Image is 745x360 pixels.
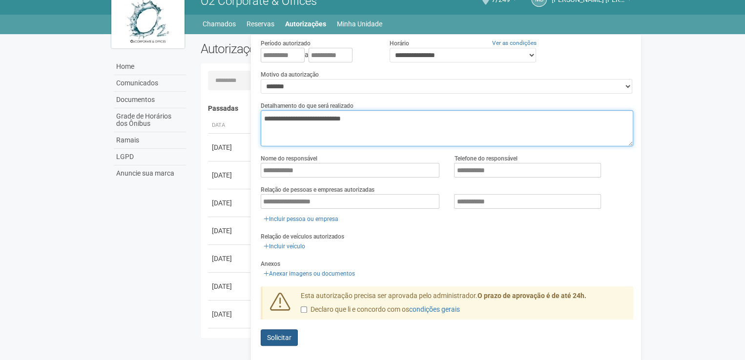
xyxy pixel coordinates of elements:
[114,165,186,181] a: Anuncie sua marca
[212,254,248,263] div: [DATE]
[208,118,252,134] th: Data
[261,260,280,268] label: Anexos
[201,41,410,56] h2: Autorizações
[208,105,626,112] h4: Passadas
[212,142,248,152] div: [DATE]
[212,198,248,208] div: [DATE]
[261,154,317,163] label: Nome do responsável
[212,170,248,180] div: [DATE]
[212,281,248,291] div: [DATE]
[114,149,186,165] a: LGPD
[114,92,186,108] a: Documentos
[267,334,291,341] span: Solicitar
[492,40,537,46] a: Ver as condições
[301,306,307,313] input: Declaro que li e concordo com oscondições gerais
[261,268,358,279] a: Anexar imagens ou documentos
[301,305,460,315] label: Declaro que li e concordo com os
[114,132,186,149] a: Ramais
[203,17,236,31] a: Chamados
[285,17,326,31] a: Autorizações
[454,154,517,163] label: Telefone do responsável
[293,291,633,320] div: Esta autorização precisa ser aprovada pelo administrador.
[212,309,248,319] div: [DATE]
[261,101,353,110] label: Detalhamento do que será realizado
[212,226,248,236] div: [DATE]
[261,48,375,62] div: a
[261,39,310,48] label: Período autorizado
[409,305,460,313] a: condições gerais
[261,214,341,224] a: Incluir pessoa ou empresa
[337,17,382,31] a: Minha Unidade
[390,39,409,48] label: Horário
[114,108,186,132] a: Grade de Horários dos Ônibus
[261,329,298,346] button: Solicitar
[114,59,186,75] a: Home
[477,292,586,300] strong: O prazo de aprovação é de até 24h.
[247,17,274,31] a: Reservas
[261,241,308,252] a: Incluir veículo
[261,232,344,241] label: Relação de veículos autorizados
[114,75,186,92] a: Comunicados
[261,185,374,194] label: Relação de pessoas e empresas autorizadas
[261,70,319,79] label: Motivo da autorização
